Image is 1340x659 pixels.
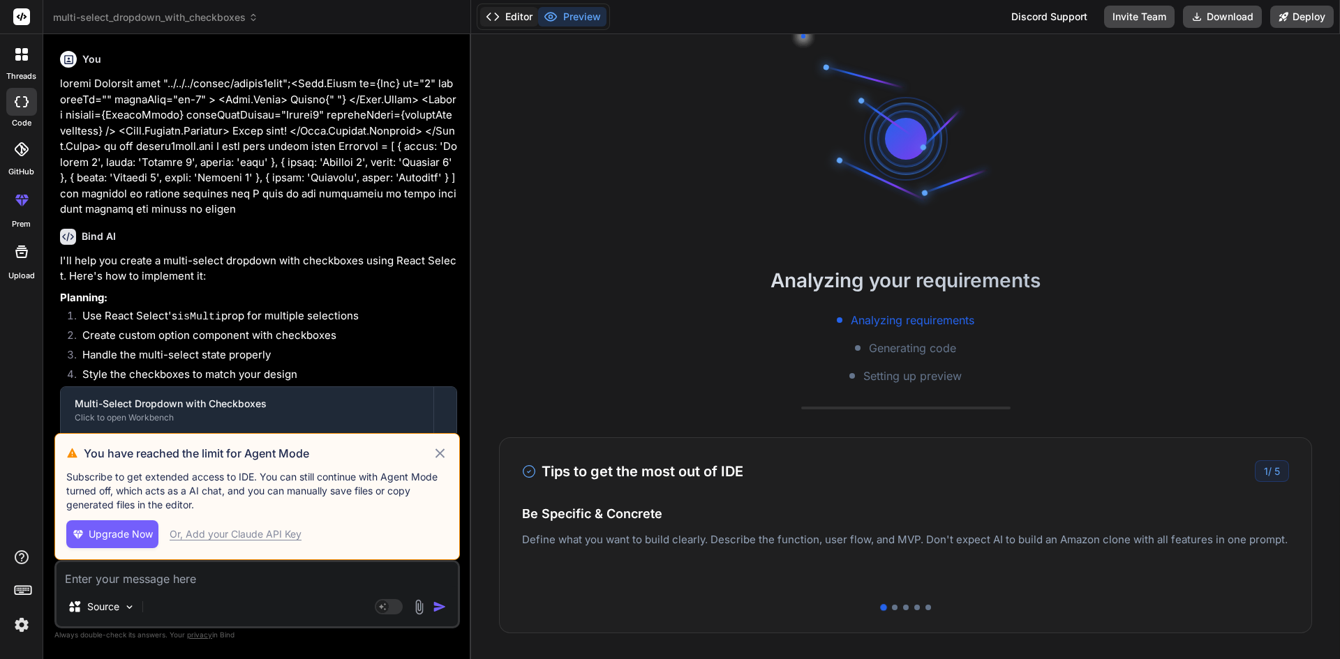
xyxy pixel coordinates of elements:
[84,445,432,462] h3: You have reached the limit for Agent Mode
[1274,465,1280,477] span: 5
[12,218,31,230] label: prem
[177,311,221,323] code: isMulti
[82,229,116,243] h6: Bind AI
[522,461,743,482] h3: Tips to get the most out of IDE
[480,7,538,26] button: Editor
[8,270,35,282] label: Upload
[863,368,962,384] span: Setting up preview
[187,630,212,639] span: privacy
[71,347,457,367] li: Handle the multi-select state properly
[433,600,447,614] img: icon
[411,599,427,615] img: attachment
[75,412,419,423] div: Click to open Workbench
[60,76,457,218] p: loremi Dolorsit amet "../../../consec/adipis1elit";<Sedd.Eiusm te={Inc} ut="2" laboreeTd="" magna...
[6,70,36,82] label: threads
[53,10,258,24] span: multi-select_dropdown_with_checkboxes
[170,527,301,541] div: Or, Add your Claude API Key
[1255,460,1289,482] div: /
[71,328,457,347] li: Create custom option component with checkboxes
[87,600,119,614] p: Source
[66,470,448,512] p: Subscribe to get extended access to IDE. You can still continue with Agent Mode turned off, which...
[1270,6,1334,28] button: Deploy
[66,520,158,548] button: Upgrade Now
[851,312,974,328] span: Analyzing requirements
[61,387,433,433] button: Multi-Select Dropdown with CheckboxesClick to open Workbench
[869,340,956,356] span: Generating code
[1003,6,1096,28] div: Discord Support
[1104,6,1175,28] button: Invite Team
[71,367,457,386] li: Style the checkboxes to match your design
[54,628,460,642] p: Always double-check its answers. Your in Bind
[1264,465,1268,477] span: 1
[10,613,33,637] img: settings
[71,308,457,328] li: Use React Select's prop for multiple selections
[8,166,34,178] label: GitHub
[12,117,31,129] label: code
[471,266,1340,295] h2: Analyzing your requirements
[75,397,419,411] div: Multi-Select Dropdown with Checkboxes
[538,7,606,26] button: Preview
[522,504,1289,523] h4: Be Specific & Concrete
[60,253,457,285] p: I'll help you create a multi-select dropdown with checkboxes using React Select. Here's how to im...
[60,291,107,304] strong: Planning:
[82,52,101,66] h6: You
[1183,6,1262,28] button: Download
[124,601,135,613] img: Pick Models
[89,527,153,541] span: Upgrade Now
